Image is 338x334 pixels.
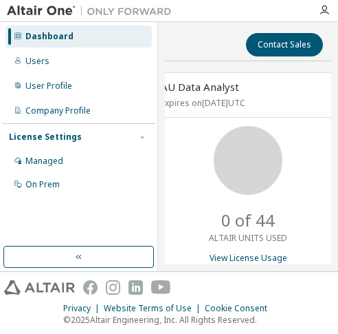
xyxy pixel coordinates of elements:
img: linkedin.svg [128,280,143,295]
button: Contact Sales [246,33,323,56]
div: Cookie Consent [205,303,275,314]
img: facebook.svg [83,280,98,295]
div: Privacy [63,303,104,314]
div: Website Terms of Use [104,303,205,314]
p: ALTAIR UNITS USED [209,232,287,244]
img: Altair One [7,4,179,18]
a: View License Usage [210,252,287,264]
img: instagram.svg [106,280,120,295]
span: AU Data Analyst [161,80,239,94]
p: 0 of 44 [221,209,275,232]
div: License Settings [9,132,82,143]
div: On Prem [25,179,60,190]
div: User Profile [25,81,72,92]
img: youtube.svg [151,280,171,295]
img: altair_logo.svg [4,280,75,295]
div: Users [25,56,49,67]
p: © 2025 Altair Engineering, Inc. All Rights Reserved. [63,314,275,326]
div: Dashboard [25,31,74,42]
div: Company Profile [25,105,91,116]
div: Managed [25,156,63,167]
p: Expires on [DATE] UTC [161,97,332,109]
